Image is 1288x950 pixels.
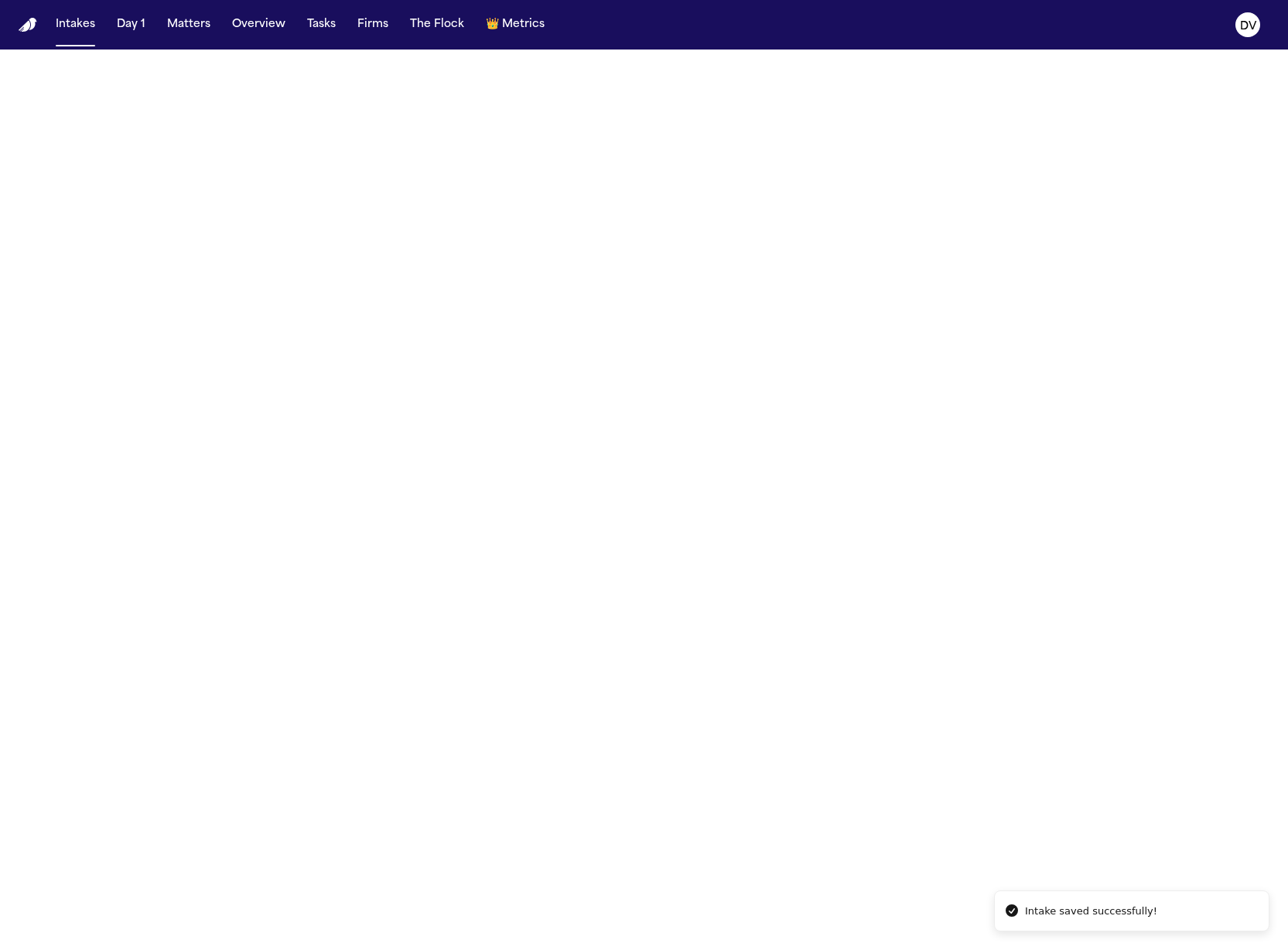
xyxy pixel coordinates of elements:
a: Home [19,18,37,32]
img: Finch Logo [19,18,37,32]
button: The Flock [404,11,470,39]
button: Firms [351,11,395,39]
button: Tasks [301,11,342,39]
button: Intakes [50,11,101,39]
button: crownMetrics [480,11,551,39]
button: Matters [161,11,217,39]
button: Day 1 [111,11,152,39]
div: Intake saved successfully! [1025,904,1157,919]
button: Overview [226,11,292,39]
